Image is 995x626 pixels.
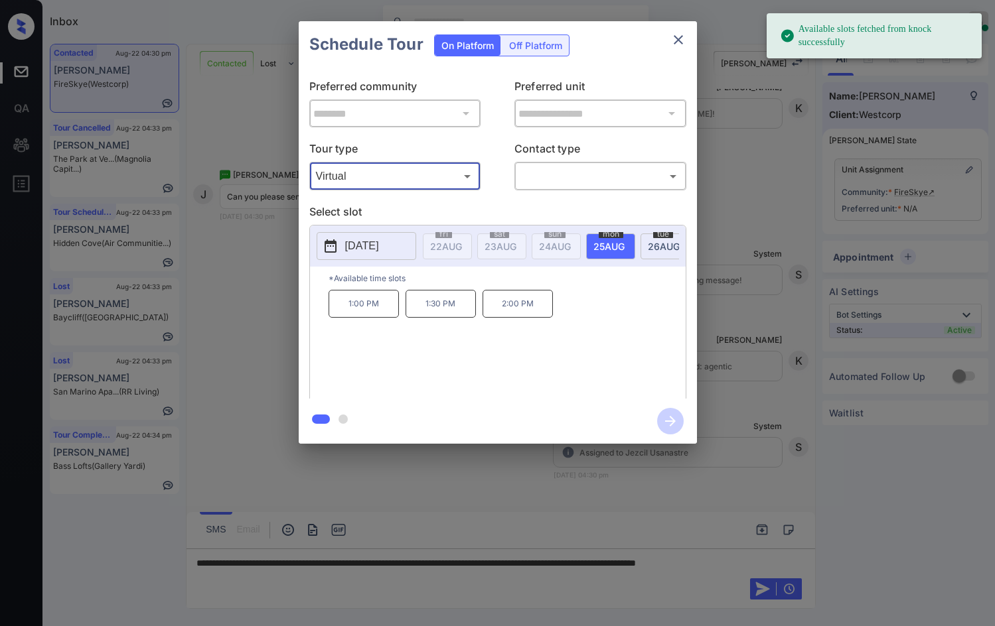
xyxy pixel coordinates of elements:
[665,27,692,53] button: close
[641,233,690,259] div: date-select
[653,230,673,238] span: tue
[780,17,971,54] div: Available slots fetched from knock successfully
[586,233,635,259] div: date-select
[317,232,416,260] button: [DATE]
[502,35,569,56] div: Off Platform
[313,165,478,187] div: Virtual
[483,290,553,318] p: 2:00 PM
[593,241,625,252] span: 25 AUG
[309,204,686,225] p: Select slot
[329,290,399,318] p: 1:00 PM
[345,238,379,254] p: [DATE]
[309,141,481,162] p: Tour type
[299,21,434,68] h2: Schedule Tour
[514,141,686,162] p: Contact type
[329,267,686,290] p: *Available time slots
[599,230,623,238] span: mon
[648,241,680,252] span: 26 AUG
[435,35,500,56] div: On Platform
[309,78,481,99] p: Preferred community
[406,290,476,318] p: 1:30 PM
[514,78,686,99] p: Preferred unit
